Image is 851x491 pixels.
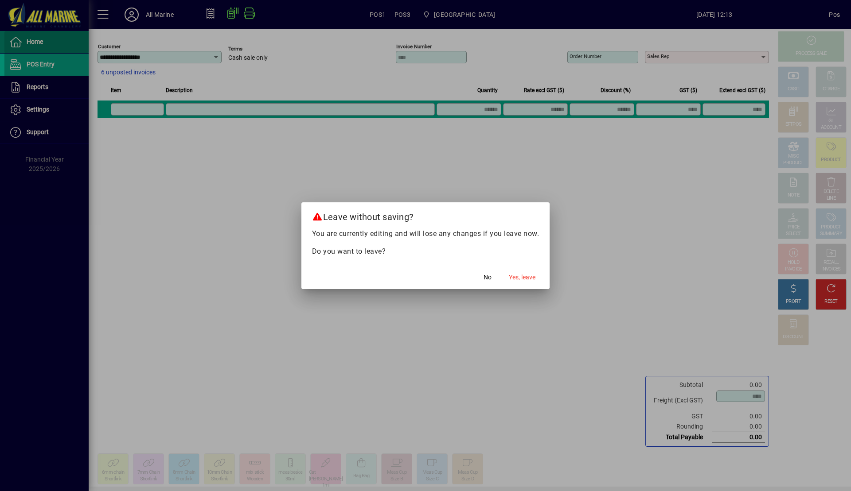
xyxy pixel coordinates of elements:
[509,273,535,282] span: Yes, leave
[301,202,550,228] h2: Leave without saving?
[473,270,502,286] button: No
[505,270,539,286] button: Yes, leave
[484,273,492,282] span: No
[312,246,539,257] p: Do you want to leave?
[312,228,539,239] p: You are currently editing and will lose any changes if you leave now.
